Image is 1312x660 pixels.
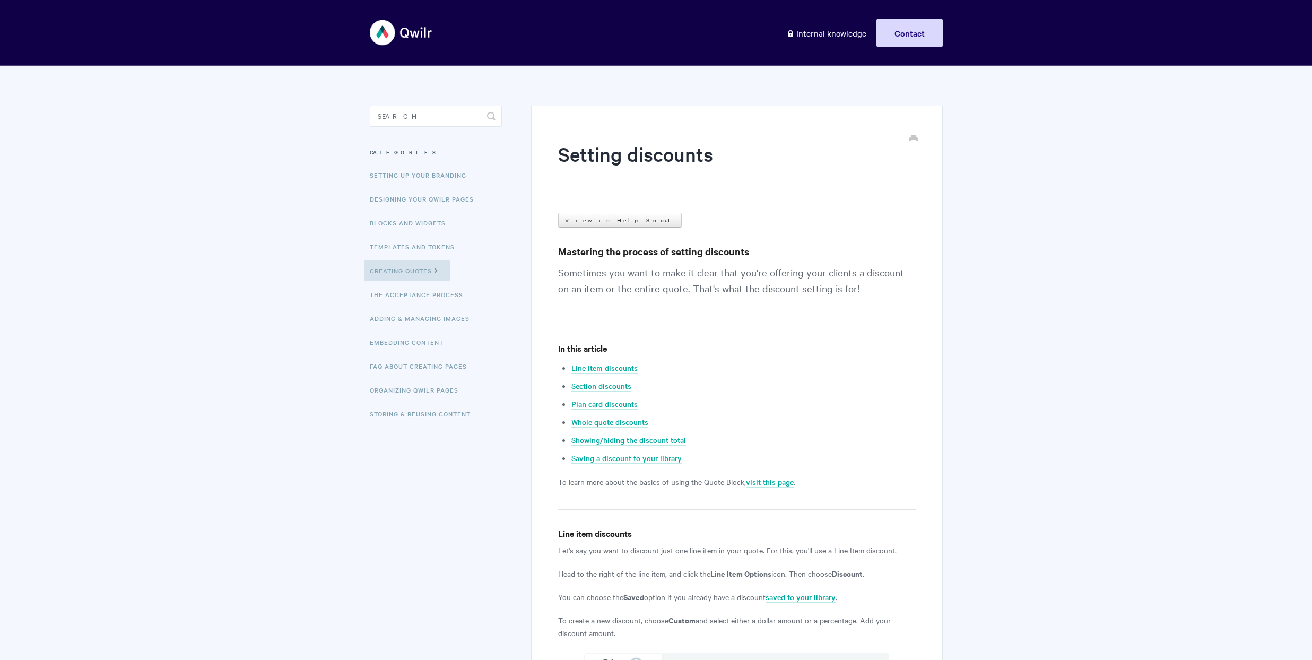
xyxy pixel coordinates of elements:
[370,13,433,53] img: Qwilr Help Center
[571,398,638,410] a: Plan card discounts
[370,212,454,233] a: Blocks and Widgets
[364,260,450,281] a: Creating Quotes
[778,19,874,47] a: Internal knowledge
[370,284,471,305] a: The Acceptance Process
[710,568,771,579] strong: Line Item Options
[370,355,475,377] a: FAQ About Creating Pages
[370,164,474,186] a: Setting up your Branding
[571,453,682,464] a: Saving a discount to your library
[766,592,836,603] a: saved to your library
[571,435,686,446] a: Showing/hiding the discount total
[558,342,915,355] h4: In this article
[909,134,918,146] a: Print this Article
[558,141,899,186] h1: Setting discounts
[370,236,463,257] a: Templates and Tokens
[571,362,638,374] a: Line item discounts
[558,244,915,259] h3: Mastering the process of setting discounts
[558,567,915,580] p: Head to the right of the line item, and click the icon. Then choose .
[558,264,915,315] p: Sometimes you want to make it clear that you're offering your clients a discount on an item or th...
[623,591,644,602] strong: Saved
[571,380,631,392] a: Section discounts
[370,143,502,162] h3: Categories
[370,188,482,210] a: Designing Your Qwilr Pages
[746,476,794,488] a: visit this page
[832,568,863,579] strong: Discount
[558,544,915,557] p: Let's say you want to discount just one line item in your quote. For this, you'll use a Line Item...
[370,379,466,401] a: Organizing Qwilr Pages
[668,614,696,626] strong: Custom
[370,332,451,353] a: Embedding Content
[370,106,502,127] input: Search
[370,403,479,424] a: Storing & Reusing Content
[558,614,915,639] p: To create a new discount, choose and select either a dollar amount or a percentage. Add your disc...
[876,19,943,47] a: Contact
[558,213,682,228] a: View in Help Scout
[571,416,648,428] a: Whole quote discounts
[558,475,915,488] p: To learn more about the basics of using the Quote Block, .
[558,527,915,540] h4: Line item discounts
[558,590,915,603] p: You can choose the option if you already have a discount .
[370,308,477,329] a: Adding & Managing Images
